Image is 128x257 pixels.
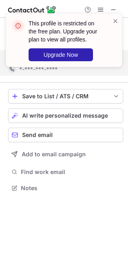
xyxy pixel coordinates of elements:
button: Upgrade Now [29,48,93,61]
span: Find work email [21,168,120,176]
span: Upgrade Now [43,52,78,58]
button: Add to email campaign [8,147,123,162]
span: Send email [22,132,53,138]
span: Add to email campaign [22,151,86,158]
img: error [12,19,25,32]
img: ContactOut v5.3.10 [8,5,56,15]
button: save-profile-one-click [8,89,123,104]
button: Notes [8,182,123,194]
div: Save to List / ATS / CRM [22,93,109,99]
span: Notes [21,184,120,192]
button: Find work email [8,166,123,178]
button: AI write personalized message [8,108,123,123]
header: This profile is restricted on the free plan. Upgrade your plan to view all profiles. [29,19,103,44]
button: Send email [8,128,123,142]
span: AI write personalized message [22,112,108,119]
